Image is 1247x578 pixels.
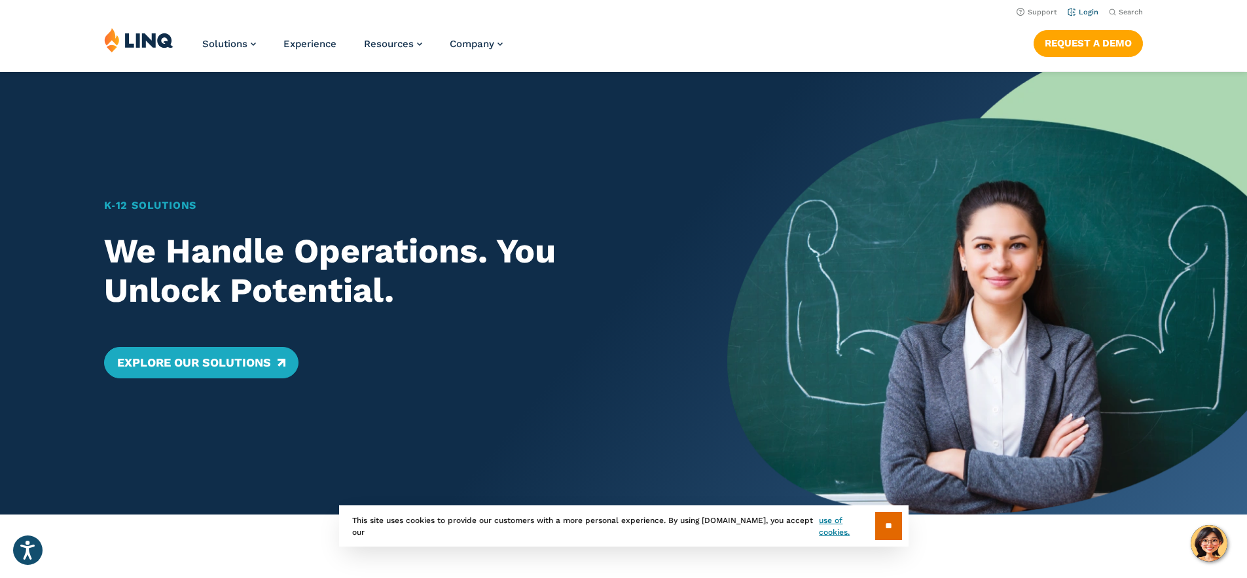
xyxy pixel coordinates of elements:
[283,38,336,50] a: Experience
[364,38,422,50] a: Resources
[202,38,247,50] span: Solutions
[1034,27,1143,56] nav: Button Navigation
[1109,7,1143,17] button: Open Search Bar
[450,38,494,50] span: Company
[339,505,909,547] div: This site uses cookies to provide our customers with a more personal experience. By using [DOMAIN...
[1191,525,1227,562] button: Hello, have a question? Let’s chat.
[727,72,1247,515] img: Home Banner
[104,198,677,213] h1: K‑12 Solutions
[1068,8,1098,16] a: Login
[104,27,173,52] img: LINQ | K‑12 Software
[364,38,414,50] span: Resources
[450,38,503,50] a: Company
[1034,30,1143,56] a: Request a Demo
[104,347,298,378] a: Explore Our Solutions
[1017,8,1057,16] a: Support
[819,515,875,538] a: use of cookies.
[1119,8,1143,16] span: Search
[104,232,677,310] h2: We Handle Operations. You Unlock Potential.
[202,38,256,50] a: Solutions
[202,27,503,71] nav: Primary Navigation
